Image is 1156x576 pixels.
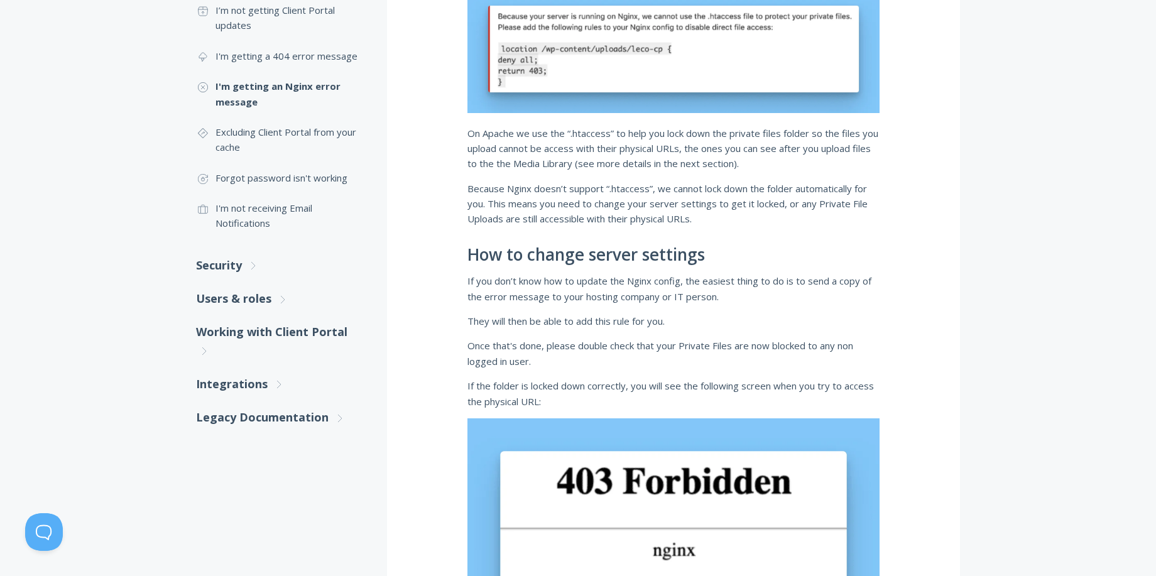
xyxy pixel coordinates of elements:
[196,193,362,239] a: I'm not receiving Email Notifications
[196,41,362,71] a: I'm getting a 404 error message
[196,401,362,434] a: Legacy Documentation
[196,117,362,163] a: Excluding Client Portal from your cache
[196,71,362,117] a: I'm getting an Nginx error message
[196,367,362,401] a: Integrations
[467,379,874,407] span: If the folder is locked down correctly, you will see the following screen when you try to access ...
[25,513,63,551] iframe: Toggle Customer Support
[467,182,868,226] span: Because Nginx doesn’t support “.htaccess”, we cannot lock down the folder automatically for you. ...
[467,127,878,170] span: On Apache we use the “.htaccess” to help you lock down the private files folder so the files you ...
[467,246,880,264] h2: How to change server settings
[467,315,665,327] span: They will then be able to add this rule for you.
[196,163,362,193] a: Forgot password isn't working
[467,274,871,302] span: If you don’t know how to update the Nginx config, the easiest thing to do is to send a copy of th...
[196,282,362,315] a: Users & roles
[196,315,362,367] a: Working with Client Portal
[196,249,362,282] a: Security
[467,339,853,367] span: Once that's done, please double check that your Private Files are now blocked to any non logged i...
